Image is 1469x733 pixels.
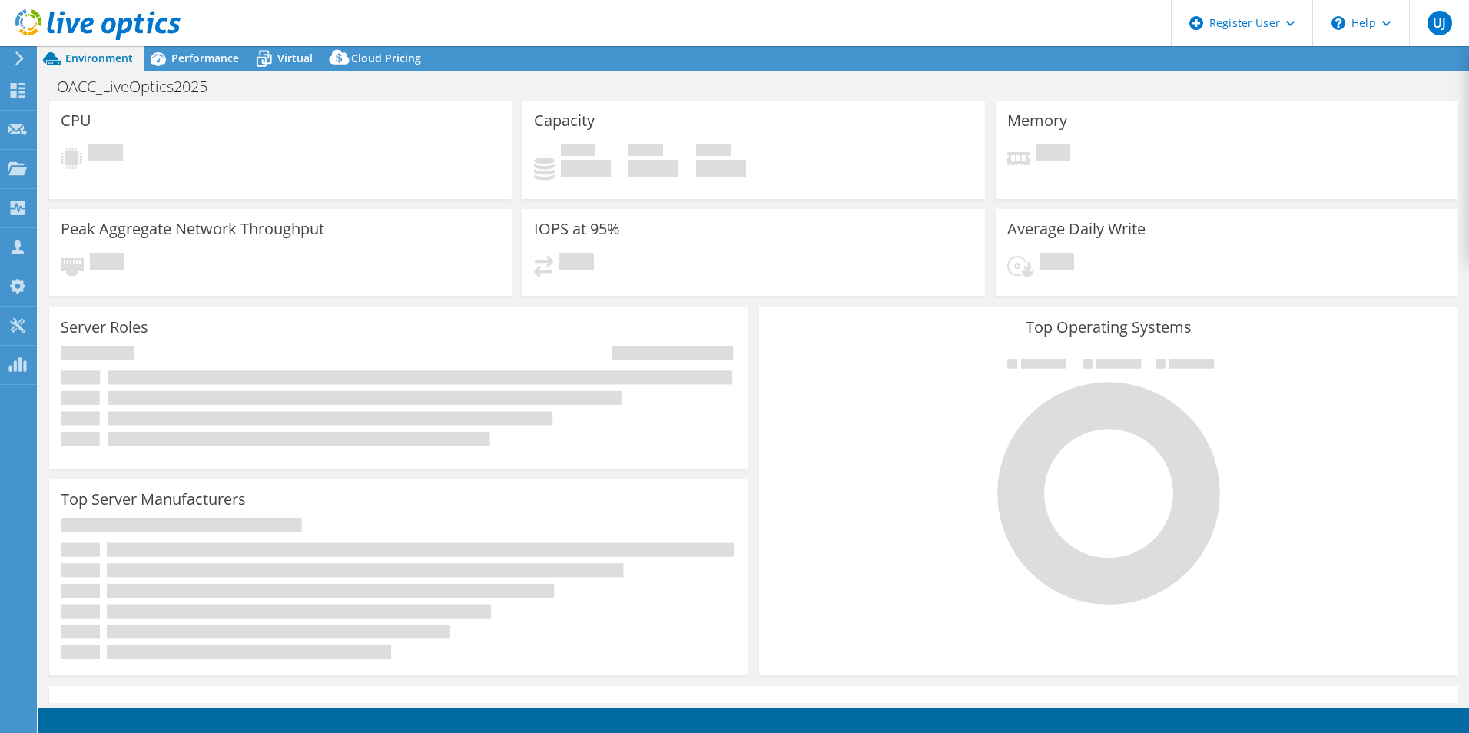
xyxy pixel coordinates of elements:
[561,160,611,177] h4: 0 GiB
[171,51,239,65] span: Performance
[61,112,91,129] h3: CPU
[50,78,231,95] h1: OACC_LiveOptics2025
[534,112,595,129] h3: Capacity
[61,491,246,508] h3: Top Server Manufacturers
[277,51,313,65] span: Virtual
[61,319,148,336] h3: Server Roles
[88,144,123,165] span: Pending
[534,221,620,237] h3: IOPS at 95%
[1331,16,1345,30] svg: \n
[696,160,746,177] h4: 0 GiB
[1007,221,1146,237] h3: Average Daily Write
[61,221,324,237] h3: Peak Aggregate Network Throughput
[628,160,678,177] h4: 0 GiB
[1040,253,1074,274] span: Pending
[351,51,421,65] span: Cloud Pricing
[696,144,731,160] span: Total
[1428,11,1452,35] span: UJ
[561,144,595,160] span: Used
[1036,144,1070,165] span: Pending
[1007,112,1067,129] h3: Memory
[65,51,133,65] span: Environment
[628,144,663,160] span: Free
[90,253,124,274] span: Pending
[559,253,594,274] span: Pending
[771,319,1447,336] h3: Top Operating Systems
